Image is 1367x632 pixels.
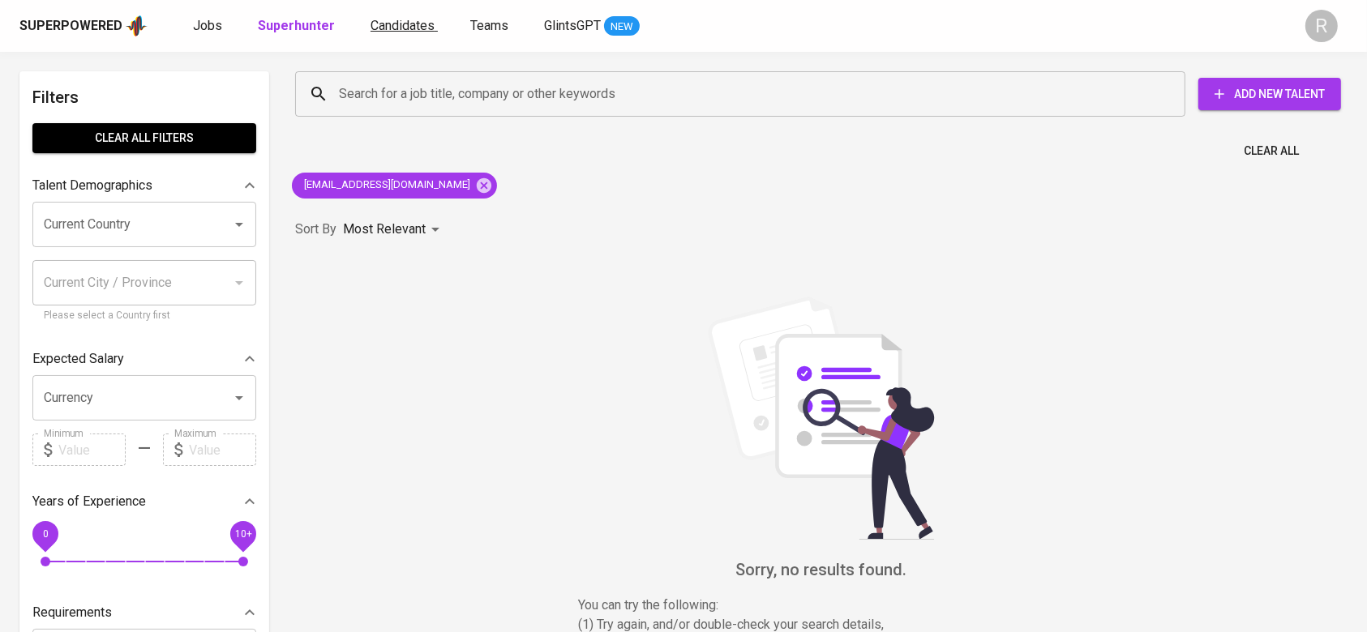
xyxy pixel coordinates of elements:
a: Jobs [193,16,225,36]
a: Teams [470,16,512,36]
span: 0 [42,528,48,540]
p: Years of Experience [32,492,146,511]
img: app logo [126,14,148,38]
p: You can try the following : [578,596,1065,615]
p: Please select a Country first [44,308,245,324]
p: Requirements [32,603,112,622]
button: Clear All [1237,136,1305,166]
button: Add New Talent [1198,78,1341,110]
span: Candidates [371,18,435,33]
span: [EMAIL_ADDRESS][DOMAIN_NAME] [292,177,480,193]
span: GlintsGPT [544,18,601,33]
span: Jobs [193,18,222,33]
div: Years of Experience [32,485,256,518]
div: R [1305,10,1338,42]
p: Expected Salary [32,349,124,369]
span: Teams [470,18,508,33]
div: Talent Demographics [32,169,256,202]
button: Clear All filters [32,123,256,153]
div: Most Relevant [343,215,445,245]
span: 10+ [234,528,251,540]
span: Add New Talent [1211,84,1328,105]
span: Clear All [1244,141,1299,161]
span: Clear All filters [45,128,243,148]
div: Expected Salary [32,343,256,375]
p: Most Relevant [343,220,426,239]
div: Requirements [32,596,256,629]
div: Superpowered [19,17,122,36]
a: Superpoweredapp logo [19,14,148,38]
a: GlintsGPT NEW [544,16,640,36]
div: [EMAIL_ADDRESS][DOMAIN_NAME] [292,173,497,199]
button: Open [228,386,251,409]
span: NEW [604,19,640,35]
h6: Sorry, no results found. [295,557,1348,583]
p: Sort By [295,220,336,239]
b: Superhunter [258,18,335,33]
input: Value [189,433,256,466]
button: Open [228,213,251,236]
h6: Filters [32,84,256,110]
input: Value [58,433,126,466]
a: Superhunter [258,16,338,36]
img: file_searching.svg [700,297,943,540]
p: Talent Demographics [32,176,152,195]
a: Candidates [371,16,438,36]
